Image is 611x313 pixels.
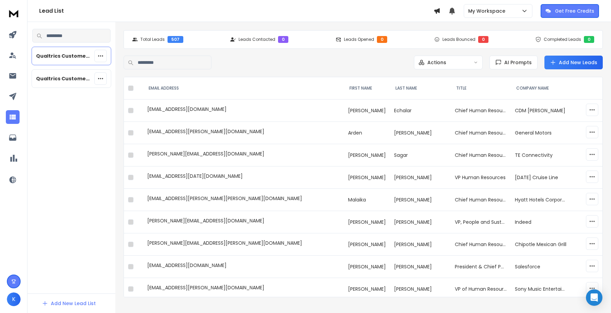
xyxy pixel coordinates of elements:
[511,100,571,122] td: CDM [PERSON_NAME]
[451,233,511,256] td: Chief Human Resources Officer
[390,189,451,211] td: [PERSON_NAME]
[168,36,183,43] div: 507
[511,278,571,300] td: Sony Music Entertainment
[36,75,92,82] p: Qualtrics Customers - Marketing
[147,128,340,138] div: [EMAIL_ADDRESS][PERSON_NAME][DOMAIN_NAME]
[390,122,451,144] td: [PERSON_NAME]
[239,37,275,42] p: Leads Contacted
[39,7,434,15] h1: Lead List
[451,256,511,278] td: President & Chief People Officer
[344,233,390,256] td: [PERSON_NAME]
[147,150,340,160] div: [PERSON_NAME][EMAIL_ADDRESS][DOMAIN_NAME]
[390,211,451,233] td: [PERSON_NAME]
[344,211,390,233] td: [PERSON_NAME]
[147,106,340,115] div: [EMAIL_ADDRESS][DOMAIN_NAME]
[550,59,597,66] a: Add New Leads
[140,37,165,42] p: Total Leads
[468,8,508,14] p: My Workspace
[511,166,571,189] td: [DATE] Cruise Line
[147,195,340,205] div: [EMAIL_ADDRESS][PERSON_NAME][PERSON_NAME][DOMAIN_NAME]
[511,211,571,233] td: Indeed
[344,37,374,42] p: Leads Opened
[147,173,340,182] div: [EMAIL_ADDRESS][DATE][DOMAIN_NAME]
[390,233,451,256] td: [PERSON_NAME]
[451,166,511,189] td: VP Human Resources
[511,233,571,256] td: Chipotle Mexican Grill
[451,211,511,233] td: VP, People and Sustainability Strategy & Operations
[147,262,340,271] div: [EMAIL_ADDRESS][DOMAIN_NAME]
[544,37,581,42] p: Completed Leads
[489,56,538,69] button: AI Prompts
[344,77,390,100] th: FIRST NAME
[478,36,488,43] div: 0
[451,189,511,211] td: Chief Human Resources Officer
[7,292,21,306] button: K
[544,56,603,69] button: Add New Leads
[451,278,511,300] td: VP of Human Resources
[36,297,101,310] button: Add New Lead List
[451,122,511,144] td: Chief Human Resources Officer
[344,122,390,144] td: Arden
[511,122,571,144] td: General Motors
[451,77,511,100] th: title
[278,36,288,43] div: 0
[586,289,602,306] div: Open Intercom Messenger
[541,4,599,18] button: Get Free Credits
[390,144,451,166] td: Sagar
[344,278,390,300] td: [PERSON_NAME]
[390,278,451,300] td: [PERSON_NAME]
[147,284,340,294] div: [EMAIL_ADDRESS][PERSON_NAME][DOMAIN_NAME]
[511,144,571,166] td: TE Connectivity
[147,240,340,249] div: [PERSON_NAME][EMAIL_ADDRESS][PERSON_NAME][DOMAIN_NAME]
[390,166,451,189] td: [PERSON_NAME]
[584,36,594,43] div: 0
[427,59,446,66] p: Actions
[390,100,451,122] td: Echalar
[502,59,532,66] span: AI Prompts
[390,256,451,278] td: [PERSON_NAME]
[511,256,571,278] td: Salesforce
[511,77,571,100] th: Company Name
[344,144,390,166] td: [PERSON_NAME]
[451,144,511,166] td: Chief Human Resources Officer
[344,166,390,189] td: [PERSON_NAME]
[344,100,390,122] td: [PERSON_NAME]
[344,256,390,278] td: [PERSON_NAME]
[390,77,451,100] th: LAST NAME
[511,189,571,211] td: Hyatt Hotels Corporation
[442,37,475,42] p: Leads Bounced
[451,100,511,122] td: Chief Human Resources Officer (CHRO)
[555,8,594,14] p: Get Free Credits
[377,36,387,43] div: 0
[36,53,92,59] p: Qualtrics Customers - HR
[7,7,21,20] img: logo
[147,217,340,227] div: [PERSON_NAME][EMAIL_ADDRESS][DOMAIN_NAME]
[344,189,390,211] td: Malaika
[143,77,344,100] th: EMAIL ADDRESS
